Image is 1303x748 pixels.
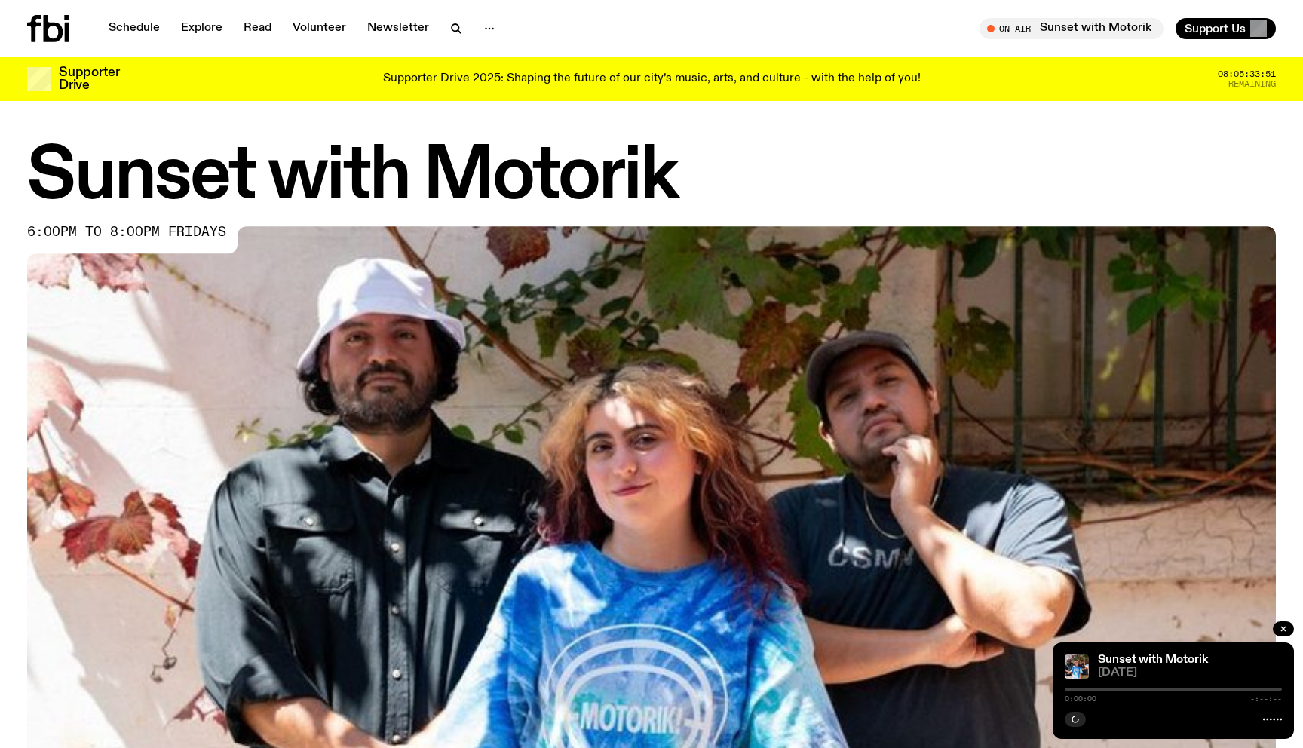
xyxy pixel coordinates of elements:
button: Support Us [1176,18,1276,39]
h3: Supporter Drive [59,66,119,92]
span: Support Us [1185,22,1246,35]
span: [DATE] [1098,667,1282,679]
img: Andrew, Reenie, and Pat stand in a row, smiling at the camera, in dappled light with a vine leafe... [1065,654,1089,679]
a: Volunteer [284,18,355,39]
span: Remaining [1228,80,1276,88]
span: 08:05:33:51 [1218,70,1276,78]
span: 0:00:00 [1065,695,1096,703]
span: -:--:-- [1250,695,1282,703]
a: Schedule [100,18,169,39]
a: Sunset with Motorik [1098,654,1208,666]
span: 6:00pm to 8:00pm fridays [27,226,226,238]
a: Newsletter [358,18,438,39]
p: Supporter Drive 2025: Shaping the future of our city’s music, arts, and culture - with the help o... [383,72,921,86]
h1: Sunset with Motorik [27,143,1276,211]
button: On AirSunset with Motorik [980,18,1164,39]
a: Read [235,18,281,39]
a: Explore [172,18,231,39]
